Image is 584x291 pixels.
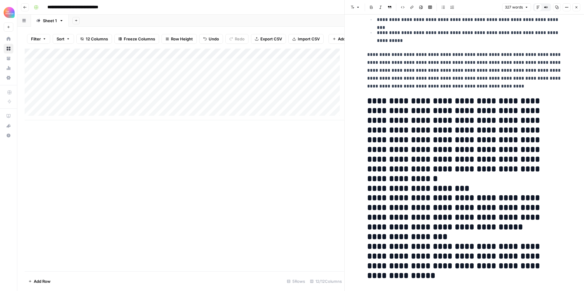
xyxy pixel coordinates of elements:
div: 5 Rows [284,276,308,286]
button: Help + Support [4,131,13,140]
a: Home [4,34,13,44]
span: 12 Columns [86,36,108,42]
span: Filter [31,36,41,42]
a: Your Data [4,53,13,63]
button: Add Row [25,276,54,286]
a: Sheet 1 [31,15,69,27]
a: Usage [4,63,13,73]
button: What's new? [4,121,13,131]
span: Export CSV [260,36,282,42]
div: 12/12 Columns [308,276,344,286]
span: Add Row [34,278,50,284]
button: Add Column [328,34,365,44]
button: Redo [225,34,249,44]
span: Undo [209,36,219,42]
button: Undo [199,34,223,44]
a: Settings [4,73,13,83]
button: Sort [53,34,74,44]
button: 12 Columns [76,34,112,44]
button: Filter [27,34,50,44]
button: Freeze Columns [114,34,159,44]
a: Browse [4,44,13,53]
img: Alliance Logo [4,7,15,18]
button: Workspace: Alliance [4,5,13,20]
button: 327 words [502,3,531,11]
span: Row Height [171,36,193,42]
span: 327 words [505,5,523,10]
button: Export CSV [251,34,286,44]
span: Import CSV [298,36,320,42]
span: Freeze Columns [124,36,155,42]
a: AirOps Academy [4,111,13,121]
span: Redo [235,36,245,42]
button: Import CSV [288,34,324,44]
span: Sort [57,36,64,42]
span: Add Column [338,36,361,42]
div: What's new? [4,121,13,130]
button: Row Height [162,34,197,44]
div: Sheet 1 [43,18,57,24]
